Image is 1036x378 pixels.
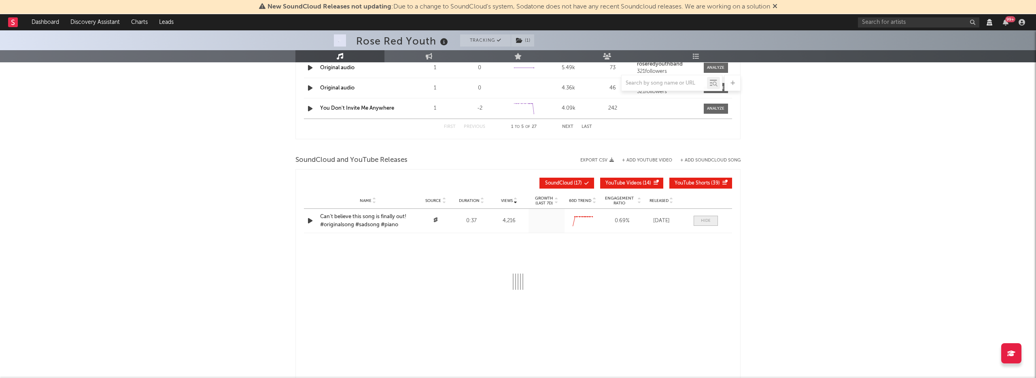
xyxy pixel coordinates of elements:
[444,125,456,129] button: First
[622,158,672,163] button: + Add YouTube Video
[356,34,450,48] div: Rose Red Youth
[614,158,672,163] div: + Add YouTube Video
[545,181,573,186] span: SoundCloud
[637,89,698,95] div: 321 followers
[603,196,636,206] span: Engagement Ratio
[669,178,732,189] button: YouTube Shorts(39)
[637,62,683,67] strong: roseredyouthband
[593,64,633,72] div: 73
[569,198,591,203] span: 60D Trend
[580,158,614,163] button: Export CSV
[675,181,710,186] span: YouTube Shorts
[511,34,534,47] button: (1)
[501,198,513,203] span: Views
[593,104,633,113] div: 242
[65,14,125,30] a: Discovery Assistant
[535,196,553,201] p: Growth
[545,181,582,186] span: ( 17 )
[267,4,770,10] span: : Due to a change to SoundCloud's system, Sodatone does not have any recent Soundcloud releases. ...
[26,14,65,30] a: Dashboard
[459,198,480,203] span: Duration
[295,155,408,165] span: SoundCloud and YouTube Releases
[622,80,707,87] input: Search by song name or URL
[125,14,153,30] a: Charts
[415,104,455,113] div: 1
[605,181,641,186] span: YouTube Videos
[492,217,527,225] div: 4,216
[605,181,651,186] span: ( 14 )
[320,106,394,111] a: You Don't Invite Me Anywhere
[1003,19,1008,25] button: 99+
[320,65,355,70] a: Original audio
[680,158,741,163] button: + Add SoundCloud Song
[672,158,741,163] button: + Add SoundCloud Song
[267,4,391,10] span: New SoundCloud Releases not updating
[539,178,594,189] button: SoundCloud(17)
[464,125,485,129] button: Previous
[675,181,720,186] span: ( 39 )
[582,125,592,129] button: Last
[637,62,698,67] a: roseredyouthband
[415,64,455,72] div: 1
[525,125,530,129] span: of
[320,213,416,229] a: Can’t believe this song is finally out! #originalsong #sadsong #piano
[548,104,589,113] div: 4.09k
[459,64,500,72] div: 0
[548,64,589,72] div: 5.49k
[501,122,546,132] div: 1 5 27
[650,198,669,203] span: Released
[153,14,179,30] a: Leads
[456,217,488,225] div: 0:37
[858,17,979,28] input: Search for artists
[645,217,677,225] div: [DATE]
[460,34,511,47] button: Tracking
[515,125,520,129] span: to
[562,125,573,129] button: Next
[459,104,500,113] div: -2
[603,217,641,225] div: 0.69 %
[360,198,372,203] span: Name
[773,4,777,10] span: Dismiss
[535,201,553,206] p: (Last 7d)
[511,34,535,47] span: ( 1 )
[637,69,698,74] div: 321 followers
[600,178,663,189] button: YouTube Videos(14)
[425,198,441,203] span: Source
[1005,16,1015,22] div: 99 +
